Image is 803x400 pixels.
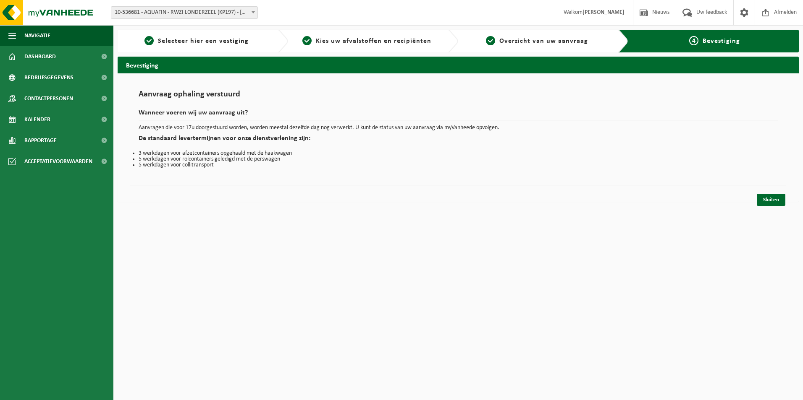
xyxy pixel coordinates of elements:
[24,67,73,88] span: Bedrijfsgegevens
[139,90,778,103] h1: Aanvraag ophaling verstuurd
[24,88,73,109] span: Contactpersonen
[703,38,740,44] span: Bevestiging
[111,6,258,19] span: 10-536681 - AQUAFIN - RWZI LONDERZEEL (KP197) - LONDERZEEL
[499,38,588,44] span: Overzicht van uw aanvraag
[292,36,442,46] a: 2Kies uw afvalstoffen en recipiënten
[139,135,778,146] h2: De standaard levertermijnen voor onze dienstverlening zijn:
[122,36,271,46] a: 1Selecteer hier een vestiging
[316,38,431,44] span: Kies uw afvalstoffen en recipiënten
[757,194,785,206] a: Sluiten
[689,36,698,45] span: 4
[24,109,50,130] span: Kalender
[24,25,50,46] span: Navigatie
[583,9,625,16] strong: [PERSON_NAME]
[302,36,312,45] span: 2
[111,7,257,18] span: 10-536681 - AQUAFIN - RWZI LONDERZEEL (KP197) - LONDERZEEL
[139,156,778,162] li: 5 werkdagen voor rolcontainers geledigd met de perswagen
[24,46,56,67] span: Dashboard
[486,36,495,45] span: 3
[139,109,778,121] h2: Wanneer voeren wij uw aanvraag uit?
[139,151,778,156] li: 3 werkdagen voor afzetcontainers opgehaald met de haakwagen
[24,130,57,151] span: Rapportage
[144,36,154,45] span: 1
[462,36,612,46] a: 3Overzicht van uw aanvraag
[139,162,778,168] li: 5 werkdagen voor collitransport
[118,57,799,73] h2: Bevestiging
[24,151,92,172] span: Acceptatievoorwaarden
[139,125,778,131] p: Aanvragen die voor 17u doorgestuurd worden, worden meestal dezelfde dag nog verwerkt. U kunt de s...
[158,38,249,44] span: Selecteer hier een vestiging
